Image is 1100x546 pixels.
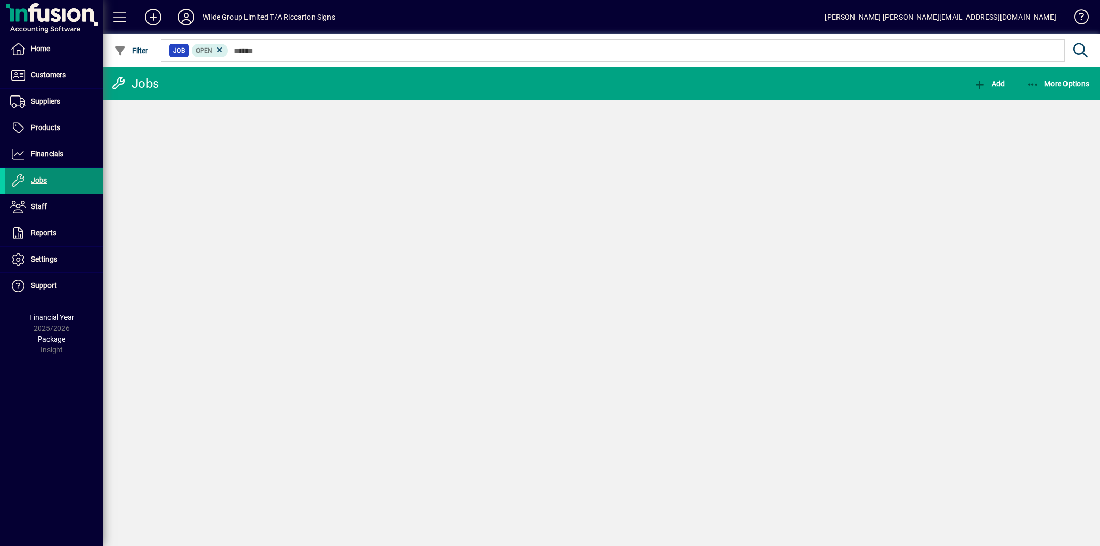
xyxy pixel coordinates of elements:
[203,9,335,25] div: Wilde Group Limited T/A Riccarton Signs
[971,74,1007,93] button: Add
[114,46,149,55] span: Filter
[31,281,57,290] span: Support
[192,44,228,57] mat-chip: Open Status: Open
[38,335,65,343] span: Package
[137,8,170,26] button: Add
[5,36,103,62] a: Home
[5,247,103,272] a: Settings
[31,97,60,105] span: Suppliers
[5,273,103,299] a: Support
[1027,79,1090,88] span: More Options
[31,255,57,263] span: Settings
[825,9,1056,25] div: [PERSON_NAME] [PERSON_NAME][EMAIL_ADDRESS][DOMAIN_NAME]
[31,44,50,53] span: Home
[111,75,159,92] div: Jobs
[5,115,103,141] a: Products
[170,8,203,26] button: Profile
[111,41,151,60] button: Filter
[196,47,212,54] span: Open
[31,202,47,211] span: Staff
[5,194,103,220] a: Staff
[1024,74,1092,93] button: More Options
[5,220,103,246] a: Reports
[5,89,103,115] a: Suppliers
[1066,2,1087,36] a: Knowledge Base
[173,45,185,56] span: Job
[31,150,63,158] span: Financials
[31,229,56,237] span: Reports
[5,62,103,88] a: Customers
[31,71,66,79] span: Customers
[31,176,47,184] span: Jobs
[31,123,60,132] span: Products
[5,141,103,167] a: Financials
[29,313,74,322] span: Financial Year
[974,79,1005,88] span: Add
